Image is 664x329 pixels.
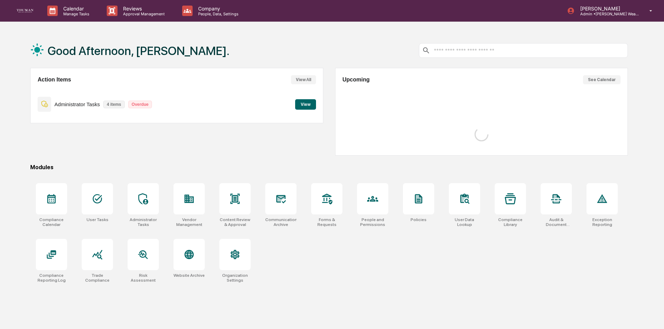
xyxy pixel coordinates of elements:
div: Policies [411,217,427,222]
a: View [295,101,316,107]
div: Forms & Requests [311,217,342,227]
div: Organization Settings [219,273,251,283]
div: Compliance Calendar [36,217,67,227]
div: Risk Assessment [128,273,159,283]
p: Company [193,6,242,11]
p: Overdue [128,101,152,108]
h1: Good Afternoon, [PERSON_NAME]. [48,44,229,58]
div: Communications Archive [265,217,297,227]
p: [PERSON_NAME] [575,6,639,11]
div: Administrator Tasks [128,217,159,227]
p: Approval Management [118,11,168,16]
div: Modules [30,164,628,171]
p: Manage Tasks [58,11,93,16]
div: Content Review & Approval [219,217,251,227]
p: 4 items [103,101,124,108]
div: User Tasks [87,217,108,222]
div: Trade Compliance [82,273,113,283]
div: Compliance Library [495,217,526,227]
button: See Calendar [583,75,621,84]
p: Administrator Tasks [55,101,100,107]
div: People and Permissions [357,217,388,227]
p: Reviews [118,6,168,11]
div: Vendor Management [173,217,205,227]
h2: Upcoming [342,77,370,83]
div: Exception Reporting [586,217,618,227]
p: Calendar [58,6,93,11]
p: People, Data, Settings [193,11,242,16]
button: View All [291,75,316,84]
img: logo [17,9,33,13]
div: Website Archive [173,273,205,278]
div: Compliance Reporting Log [36,273,67,283]
div: Audit & Document Logs [541,217,572,227]
p: Admin • [PERSON_NAME] Wealth [575,11,639,16]
h2: Action Items [38,77,71,83]
button: View [295,99,316,110]
div: User Data Lookup [449,217,480,227]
